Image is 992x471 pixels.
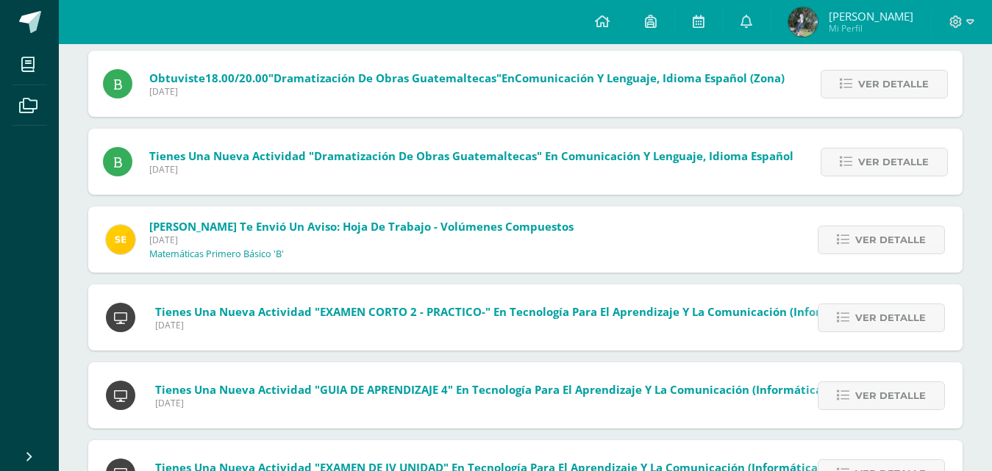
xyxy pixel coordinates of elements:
[858,148,929,176] span: Ver detalle
[829,22,913,35] span: Mi Perfil
[515,71,785,85] span: Comunicación y Lenguaje, Idioma Español (Zona)
[149,234,574,246] span: [DATE]
[149,71,785,85] span: Obtuviste en
[855,226,926,254] span: Ver detalle
[155,319,863,331] span: [DATE]
[155,397,826,409] span: [DATE]
[155,304,863,319] span: Tienes una nueva actividad "EXAMEN CORTO 2 - PRACTICO-" En Tecnología para el Aprendizaje y la Co...
[829,9,913,24] span: [PERSON_NAME]
[149,85,785,98] span: [DATE]
[205,71,268,85] span: 18.00/20.00
[149,163,793,176] span: [DATE]
[855,382,926,409] span: Ver detalle
[149,248,284,260] p: Matemáticas Primero Básico 'B'
[149,148,793,163] span: Tienes una nueva actividad "Dramatización de obras guatemaltecas" En Comunicación y Lenguaje, Idi...
[858,71,929,98] span: Ver detalle
[149,219,574,234] span: [PERSON_NAME] te envió un aviso: Hoja de trabajo - Volúmenes Compuestos
[155,382,826,397] span: Tienes una nueva actividad "GUIA DE APRENDIZAJE 4" En Tecnología para el Aprendizaje y la Comunic...
[106,225,135,254] img: 03c2987289e60ca238394da5f82a525a.png
[268,71,502,85] span: "Dramatización de obras guatemaltecas"
[855,304,926,331] span: Ver detalle
[788,7,818,37] img: a774d1109ffb169f0f0f34262d076cf3.png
